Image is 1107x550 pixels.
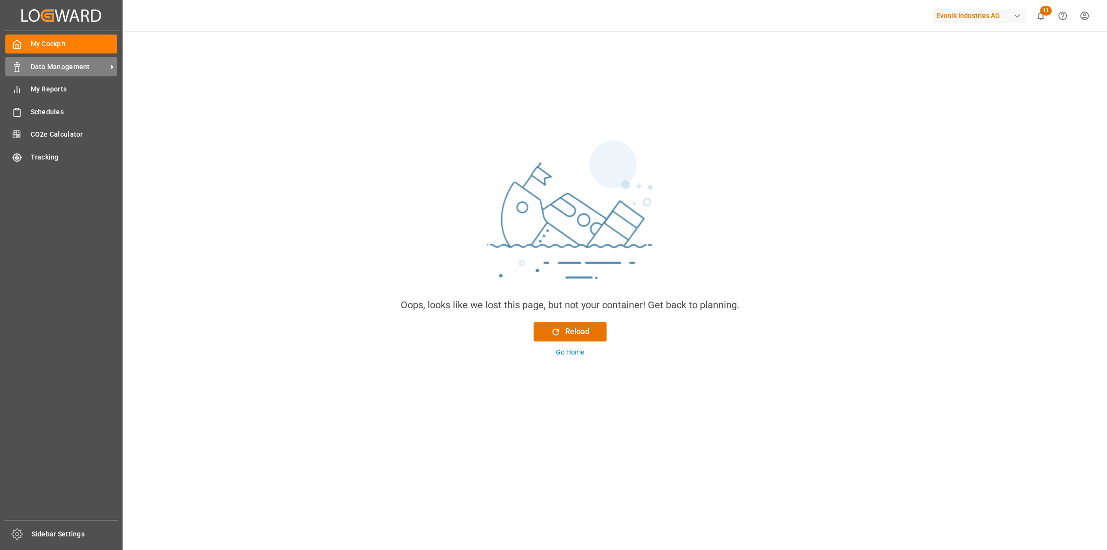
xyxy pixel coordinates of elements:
span: Sidebar Settings [32,529,119,539]
span: Data Management [31,62,107,72]
div: Reload [551,326,589,337]
span: My Reports [31,84,118,94]
button: Evonik Industries AG [932,6,1030,25]
a: My Cockpit [5,35,117,53]
a: Tracking [5,147,117,166]
img: sinking_ship.png [424,136,716,298]
div: Oops, looks like we lost this page, but not your container! Get back to planning. [401,298,739,312]
a: CO2e Calculator [5,125,117,144]
button: Reload [534,322,607,341]
span: Tracking [31,152,118,162]
div: Go Home [556,347,584,357]
span: My Cockpit [31,39,118,49]
span: CO2e Calculator [31,129,118,140]
span: 11 [1040,6,1052,16]
a: My Reports [5,80,117,99]
button: Help Center [1052,5,1073,27]
span: Schedules [31,107,118,117]
div: Evonik Industries AG [932,9,1026,23]
button: Go Home [534,347,607,357]
button: show 11 new notifications [1030,5,1052,27]
a: Schedules [5,102,117,121]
